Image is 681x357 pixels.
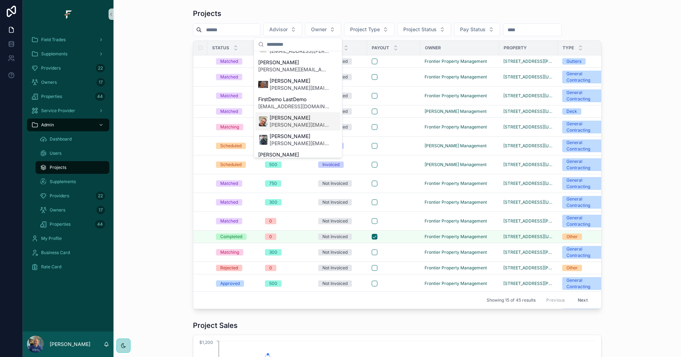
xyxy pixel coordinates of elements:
[269,218,272,224] div: 0
[562,246,607,259] a: General Contracting
[269,26,288,33] span: Advisor
[425,281,495,286] a: Frontier Property Management
[503,218,554,224] a: [STREET_ADDRESS][PERSON_NAME][US_STATE]
[23,28,113,282] div: scrollable content
[27,246,109,259] a: Business Card
[344,23,394,36] button: Select Button
[322,161,339,168] div: Invoiced
[425,265,487,271] a: Frontier Property Management
[41,51,67,57] span: Supplements
[566,234,578,240] div: Other
[563,45,574,51] span: Type
[425,143,487,149] a: [PERSON_NAME] Management
[322,218,348,224] div: Not Invoiced
[270,140,329,147] span: [PERSON_NAME][EMAIL_ADDRESS][DOMAIN_NAME]
[503,109,554,114] a: [STREET_ADDRESS][US_STATE]
[425,181,487,186] a: Frontier Property Management
[318,161,363,168] a: Invoiced
[50,179,76,185] span: Supplements
[311,26,327,33] span: Owner
[220,265,238,271] div: Rejected
[269,180,277,187] div: 750
[503,143,554,149] a: [STREET_ADDRESS][US_STATE]
[258,151,329,158] span: [PERSON_NAME]
[265,218,310,224] a: 0
[269,199,277,205] div: 300
[254,51,342,158] div: Suggestions
[425,281,487,286] span: Frontier Property Management
[562,121,607,133] a: General Contracting
[265,199,310,205] a: 300
[487,297,536,303] span: Showing 15 of 45 results
[425,249,487,255] a: Frontier Property Management
[220,58,238,65] div: Matched
[265,180,310,187] a: 750
[216,265,256,271] a: Rejected
[41,122,54,128] span: Admin
[425,199,495,205] a: Frontier Property Management
[270,121,329,128] span: [PERSON_NAME][EMAIL_ADDRESS][PERSON_NAME][DOMAIN_NAME]
[270,77,329,84] span: [PERSON_NAME]
[425,249,495,255] a: Frontier Property Management
[96,78,105,87] div: 17
[27,119,109,131] a: Admin
[322,199,348,205] div: Not Invoiced
[216,199,256,205] a: Matched
[95,220,105,229] div: 44
[503,249,554,255] a: [STREET_ADDRESS][PERSON_NAME][US_STATE]
[504,45,527,51] span: Property
[96,206,105,214] div: 17
[193,9,221,18] h1: Projects
[35,133,109,145] a: Dashboard
[503,74,554,80] a: [STREET_ADDRESS][US_STATE]
[269,265,272,271] div: 0
[503,162,554,167] a: [STREET_ADDRESS][US_STATE]
[50,221,71,227] span: Properties
[265,234,310,240] a: 0
[35,204,109,216] a: Owners17
[425,162,495,167] a: [PERSON_NAME] Management
[318,234,363,240] a: Not Invoiced
[220,124,239,130] div: Matching
[35,175,109,188] a: Supplements
[96,192,105,200] div: 22
[220,108,238,115] div: Matched
[503,199,554,205] a: [STREET_ADDRESS][US_STATE]
[212,45,229,51] span: Status
[566,246,603,259] div: General Contracting
[318,218,363,224] a: Not Invoiced
[562,234,607,240] a: Other
[263,23,302,36] button: Select Button
[216,180,256,187] a: Matched
[425,218,487,224] span: Frontier Property Management
[503,181,554,186] a: [STREET_ADDRESS][US_STATE]
[50,136,72,142] span: Dashboard
[216,161,256,168] a: Scheduled
[425,109,495,114] a: [PERSON_NAME] Management
[350,26,380,33] span: Project Type
[562,71,607,83] a: General Contracting
[425,199,487,205] a: Frontier Property Management
[41,37,66,43] span: Field Trades
[397,23,451,36] button: Select Button
[27,90,109,103] a: Properties44
[503,281,554,286] a: [STREET_ADDRESS][PERSON_NAME][US_STATE]
[372,45,389,51] span: Payout
[322,265,348,271] div: Not Invoiced
[220,93,238,99] div: Matched
[265,265,310,271] a: 0
[96,64,105,72] div: 22
[566,139,603,152] div: General Contracting
[193,320,238,330] h1: Project Sales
